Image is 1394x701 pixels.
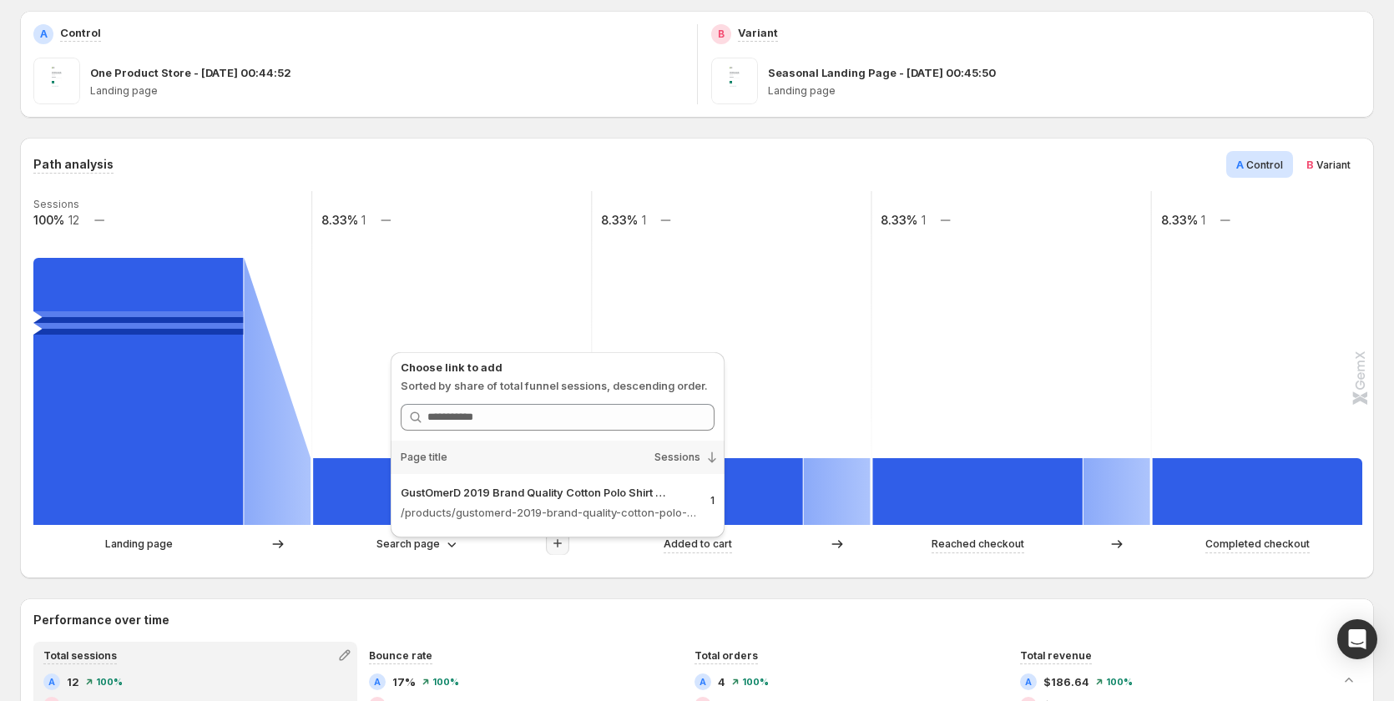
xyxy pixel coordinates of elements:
[105,536,173,552] p: Landing page
[376,536,440,552] p: Search page
[401,359,715,376] p: Choose link to add
[1161,213,1198,227] text: 8.33%
[710,494,715,507] p: 1
[768,64,996,81] p: Seasonal Landing Page - [DATE] 00:45:50
[1306,158,1314,171] span: B
[711,58,758,104] img: Seasonal Landing Page - Sep 7, 00:45:50
[90,84,684,98] p: Landing page
[1246,159,1283,171] span: Control
[718,28,725,41] h2: B
[1236,158,1244,171] span: A
[401,484,670,501] p: GustOmerD 2019 Brand Quality Cotton Polo Shirt Men Solid Slim Fit Shor – GemCommerce-[PERSON_NAME...
[932,536,1024,552] p: Reached checkout
[432,677,459,687] span: 100%
[654,451,700,464] span: Sessions
[401,504,697,521] p: /products/gustomerd-2019-brand-quality-cotton-polo-shirt-men-solid-slim-fit-short-sleeve-polos-me...
[40,28,48,41] h2: A
[1043,673,1089,690] span: $186.64
[1316,159,1351,171] span: Variant
[321,213,358,227] text: 8.33%
[401,377,715,394] p: Sorted by share of total funnel sessions, descending order.
[1337,668,1361,692] button: Collapse chart
[1025,677,1032,687] h2: A
[48,677,55,687] h2: A
[43,649,117,662] span: Total sessions
[664,536,732,552] p: Added to cart
[374,677,381,687] h2: A
[33,156,114,173] h3: Path analysis
[96,677,123,687] span: 100%
[369,649,432,662] span: Bounce rate
[90,64,291,81] p: One Product Store - [DATE] 00:44:52
[768,84,1361,98] p: Landing page
[33,198,79,210] text: Sessions
[1106,677,1133,687] span: 100%
[392,673,416,690] span: 17%
[601,213,638,227] text: 8.33%
[718,673,725,690] span: 4
[1337,619,1377,659] div: Open Intercom Messenger
[60,24,101,41] p: Control
[33,58,80,104] img: One Product Store - Sep 7, 00:44:52
[33,213,64,227] text: 100%
[1020,649,1092,662] span: Total revenue
[742,677,769,687] span: 100%
[738,24,778,41] p: Variant
[694,649,758,662] span: Total orders
[33,612,1361,628] h2: Performance over time
[700,677,706,687] h2: A
[1201,213,1205,227] text: 1
[881,213,917,227] text: 8.33%
[642,213,646,227] text: 1
[67,673,79,690] span: 12
[922,213,926,227] text: 1
[1205,536,1310,552] p: Completed checkout
[68,213,79,227] text: 12
[361,213,366,227] text: 1
[401,451,447,464] span: Page title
